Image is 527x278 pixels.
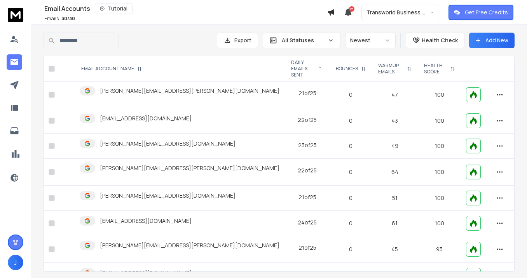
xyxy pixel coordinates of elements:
[336,66,358,72] p: BOUNCES
[81,66,142,72] div: EMAIL ACCOUNT NAME
[418,82,461,108] td: 100
[418,186,461,211] td: 100
[334,91,367,99] p: 0
[291,59,315,78] p: DAILY EMAILS SENT
[8,255,23,270] button: J
[95,3,133,14] button: Tutorial
[422,36,458,44] p: Health Check
[418,159,461,186] td: 100
[372,134,418,159] td: 49
[100,115,192,122] p: [EMAIL_ADDRESS][DOMAIN_NAME]
[298,116,317,124] div: 22 of 25
[100,242,279,249] p: [PERSON_NAME][EMAIL_ADDRESS][PERSON_NAME][DOMAIN_NAME]
[100,269,192,277] p: [EMAIL_ADDRESS][DOMAIN_NAME]
[372,108,418,134] td: 43
[298,167,317,174] div: 22 of 25
[100,192,236,200] p: [PERSON_NAME][EMAIL_ADDRESS][DOMAIN_NAME]
[469,33,515,48] button: Add New
[372,236,418,263] td: 45
[44,16,75,22] p: Emails :
[366,9,431,16] p: Transworld Business Advisors of [GEOGRAPHIC_DATA]
[100,217,192,225] p: [EMAIL_ADDRESS][DOMAIN_NAME]
[298,89,316,97] div: 21 of 25
[372,186,418,211] td: 51
[44,3,327,14] div: Email Accounts
[217,33,258,48] button: Export
[372,211,418,236] td: 61
[345,33,396,48] button: Newest
[448,5,513,20] button: Get Free Credits
[298,193,316,201] div: 21 of 25
[334,142,367,150] p: 0
[372,159,418,186] td: 64
[406,33,464,48] button: Health Check
[378,63,404,75] p: WARMUP EMAILS
[298,141,317,149] div: 23 of 25
[298,219,317,226] div: 24 of 25
[100,164,279,172] p: [PERSON_NAME][EMAIL_ADDRESS][PERSON_NAME][DOMAIN_NAME]
[424,63,447,75] p: HEALTH SCORE
[334,219,367,227] p: 0
[100,87,279,95] p: [PERSON_NAME][EMAIL_ADDRESS][PERSON_NAME][DOMAIN_NAME]
[334,117,367,125] p: 0
[334,194,367,202] p: 0
[298,244,316,252] div: 21 of 25
[418,211,461,236] td: 100
[465,9,508,16] p: Get Free Credits
[418,236,461,263] td: 95
[418,108,461,134] td: 100
[61,15,75,22] span: 30 / 30
[334,168,367,176] p: 0
[334,245,367,253] p: 0
[349,6,354,12] span: 23
[282,36,325,44] p: All Statuses
[418,134,461,159] td: 100
[372,82,418,108] td: 47
[100,140,236,148] p: [PERSON_NAME][EMAIL_ADDRESS][DOMAIN_NAME]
